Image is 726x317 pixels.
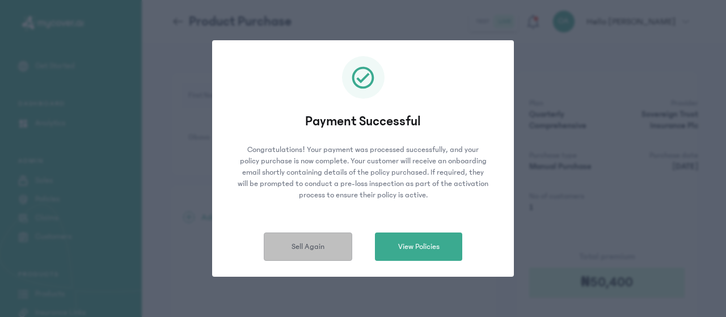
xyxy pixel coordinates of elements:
[228,112,498,130] p: Payment Successful
[375,233,462,261] button: View Policies
[292,241,324,253] span: Sell Again
[264,233,352,261] button: Sell Again
[398,241,440,253] span: View Policies
[228,144,498,201] p: Congratulations! Your payment was processed successfully, and your policy purchase is now complet...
